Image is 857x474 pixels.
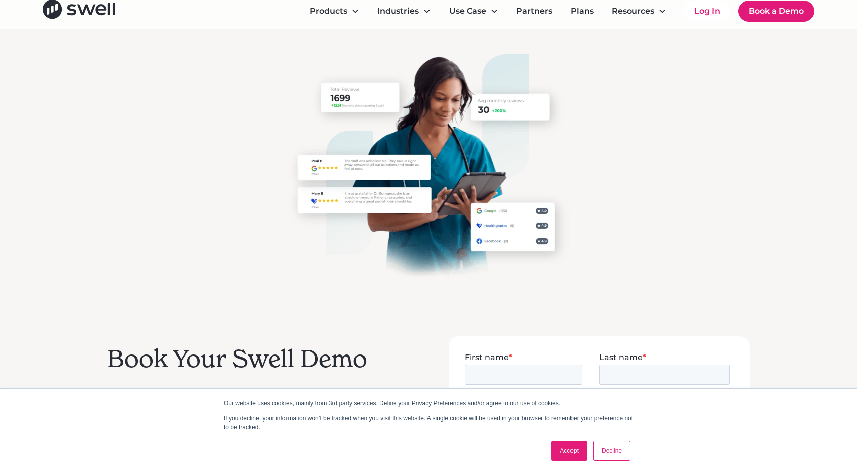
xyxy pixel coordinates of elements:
div: Resources [612,5,654,17]
a: Plans [562,1,602,21]
a: Decline [593,441,630,461]
span: Phone number [134,82,197,92]
div: Industries [369,1,439,21]
p: Our website uses cookies, mainly from 3rd party services. Define your Privacy Preferences and/or ... [224,399,633,408]
a: Privacy Policy [31,179,69,186]
a: Log In [684,1,730,21]
a: Partners [508,1,560,21]
a: Book a Demo [738,1,814,22]
a: Mobile Terms of Service [1,172,234,186]
div: Products [310,5,347,17]
input: Submit [107,272,163,293]
p: If you decline, your information won’t be tracked when you visit this website. A single cookie wi... [224,414,633,432]
p: During your quick consultation, we’ll walk you through the ins and outs of review and feedback ge... [107,385,408,412]
h2: Book Your Swell Demo [107,344,408,374]
div: Resources [604,1,674,21]
div: Use Case [449,5,486,17]
a: Accept [551,441,587,461]
div: Products [302,1,367,21]
div: Industries [377,5,419,17]
div: Use Case [441,1,506,21]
